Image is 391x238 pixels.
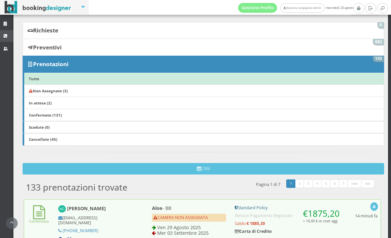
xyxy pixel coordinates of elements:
a: Scadute (0) [23,121,384,134]
span: 133 [373,56,384,62]
b: [PERSON_NAME] [67,205,106,211]
b: Confermate (131) [29,112,62,118]
span: Mer 03 Settembre 2025 [157,230,209,236]
span: € [303,208,340,219]
a: Confermata [29,213,49,224]
a: 1 [286,179,296,188]
a: next [347,179,362,188]
a: Gestione Profilo [238,3,277,13]
a: In attesa (2) [23,97,384,109]
b: Scadute (0) [29,124,50,130]
span: Ven 29 Agosto 2025 [157,224,201,230]
a: Richieste 0 [23,22,384,39]
a: 6 [330,179,340,188]
a: Tutte [23,72,384,85]
a: 7 [339,179,348,188]
b: Prenotazioni [33,60,68,68]
h5: Saldo: [235,221,342,226]
h5: Standard Policy [235,205,342,210]
b: Carta di Credito [235,229,272,234]
h5: 14 minuti fa [355,213,378,218]
a: Non Assegnate (3) [23,84,384,97]
h5: Nessun Pagamento Registrato [235,213,342,218]
a: Cancellate (45) [23,133,384,146]
b: Cancellate (45) [29,137,57,142]
b: Aloe [152,205,162,211]
a: 2 [295,179,305,188]
a: Confermate (131) [23,109,384,121]
span: mercoledì, 20 agosto [238,3,353,13]
small: + 10,00 € di costi agg. [303,218,338,223]
h2: 133 prenotazioni trovate [26,182,127,192]
a: 5 [321,179,331,188]
b: Richieste [33,27,58,34]
span: 1875,20 [308,208,340,219]
a: 3 [304,179,313,188]
b: Tutte [29,76,39,81]
img: Amber Cowan [58,205,66,213]
button: CRM [23,163,384,174]
a: [PHONE_NUMBER] [63,228,98,233]
h5: [EMAIL_ADDRESS][DOMAIN_NAME] [58,215,130,225]
a: Masseria Gorgognolo Admin [280,3,324,13]
a: 4 [312,179,322,188]
strong: € 1885,20 [247,221,265,226]
h4: - BB [152,205,226,211]
a: Prenotazioni 133 [23,56,384,73]
a: Preventivi 592 [23,39,384,56]
img: BookingDesigner.com [5,1,71,14]
b: Non Assegnate (3) [29,88,68,93]
a: last [361,179,374,188]
span: CAMERA NON ASSEGNATA [153,215,208,220]
b: In attesa (2) [29,100,52,105]
h5: Pagina 1 di 7 [256,182,280,187]
span: 0 [378,22,384,28]
b: Preventivi [33,44,62,51]
span: 592 [373,39,384,45]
